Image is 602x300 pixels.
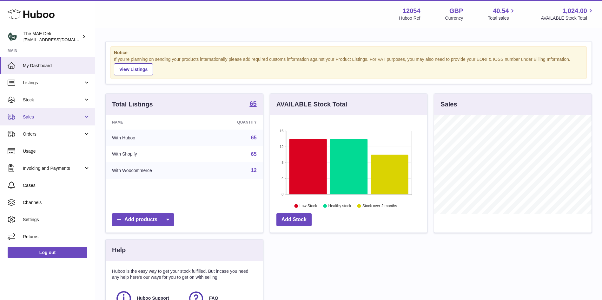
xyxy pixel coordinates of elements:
a: 65 [249,100,256,108]
span: Listings [23,80,83,86]
span: AVAILABLE Stock Total [541,15,594,21]
span: [EMAIL_ADDRESS][DOMAIN_NAME] [23,37,93,42]
span: Stock [23,97,83,103]
a: Log out [8,247,87,258]
text: Low Stock [300,204,317,208]
strong: Notice [114,50,583,56]
span: Usage [23,148,90,154]
span: Cases [23,182,90,188]
text: 16 [280,129,283,133]
div: Currency [445,15,463,21]
span: Channels [23,200,90,206]
h3: Sales [440,100,457,109]
text: 0 [281,192,283,196]
span: 1,024.00 [562,7,587,15]
a: 65 [251,135,257,140]
a: 65 [251,151,257,157]
text: 8 [281,161,283,164]
h3: Help [112,246,126,254]
strong: 12054 [403,7,420,15]
span: Sales [23,114,83,120]
td: With Huboo [106,130,203,146]
a: Add products [112,213,174,226]
text: 4 [281,176,283,180]
div: Huboo Ref [399,15,420,21]
span: 40.54 [493,7,509,15]
text: 12 [280,145,283,149]
strong: GBP [449,7,463,15]
th: Quantity [203,115,263,130]
p: Huboo is the easy way to get your stock fulfilled. But incase you need any help here's our ways f... [112,268,257,280]
span: Invoicing and Payments [23,165,83,171]
text: Healthy stock [328,204,351,208]
span: Total sales [488,15,516,21]
span: Settings [23,217,90,223]
a: Add Stock [276,213,312,226]
td: With Woocommerce [106,162,203,179]
strong: 65 [249,100,256,107]
div: If you're planning on sending your products internationally please add required customs informati... [114,56,583,75]
a: 40.54 Total sales [488,7,516,21]
h3: Total Listings [112,100,153,109]
h3: AVAILABLE Stock Total [276,100,347,109]
th: Name [106,115,203,130]
a: View Listings [114,63,153,75]
span: Returns [23,234,90,240]
span: My Dashboard [23,63,90,69]
div: The MAE Deli [23,31,81,43]
span: Orders [23,131,83,137]
a: 12 [251,168,257,173]
a: 1,024.00 AVAILABLE Stock Total [541,7,594,21]
text: Stock over 2 months [362,204,397,208]
img: logistics@deliciouslyella.com [8,32,17,41]
td: With Shopify [106,146,203,163]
